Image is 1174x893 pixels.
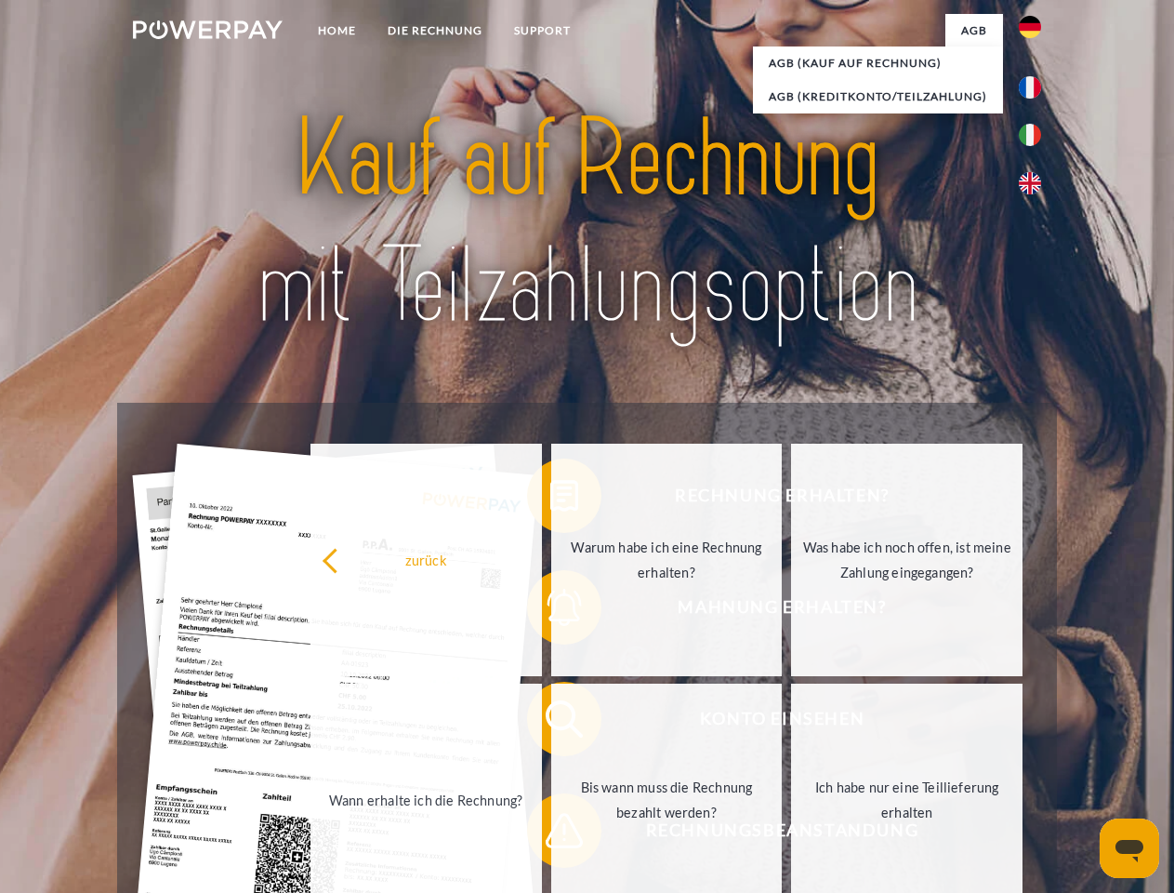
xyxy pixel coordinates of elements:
div: Wann erhalte ich die Rechnung? [322,787,531,812]
img: en [1019,172,1041,194]
div: Bis wann muss die Rechnung bezahlt werden? [562,775,772,825]
a: SUPPORT [498,14,587,47]
img: it [1019,124,1041,146]
div: zurück [322,547,531,572]
img: de [1019,16,1041,38]
div: Warum habe ich eine Rechnung erhalten? [562,535,772,585]
a: agb [945,14,1003,47]
div: Was habe ich noch offen, ist meine Zahlung eingegangen? [802,535,1011,585]
img: logo-powerpay-white.svg [133,20,283,39]
img: title-powerpay_de.svg [178,89,996,356]
div: Ich habe nur eine Teillieferung erhalten [802,775,1011,825]
a: AGB (Kauf auf Rechnung) [753,47,1003,80]
a: Home [302,14,372,47]
a: Was habe ich noch offen, ist meine Zahlung eingegangen? [791,444,1022,676]
a: DIE RECHNUNG [372,14,498,47]
img: fr [1019,76,1041,99]
a: AGB (Kreditkonto/Teilzahlung) [753,80,1003,113]
iframe: Schaltfläche zum Öffnen des Messaging-Fensters [1100,819,1159,878]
